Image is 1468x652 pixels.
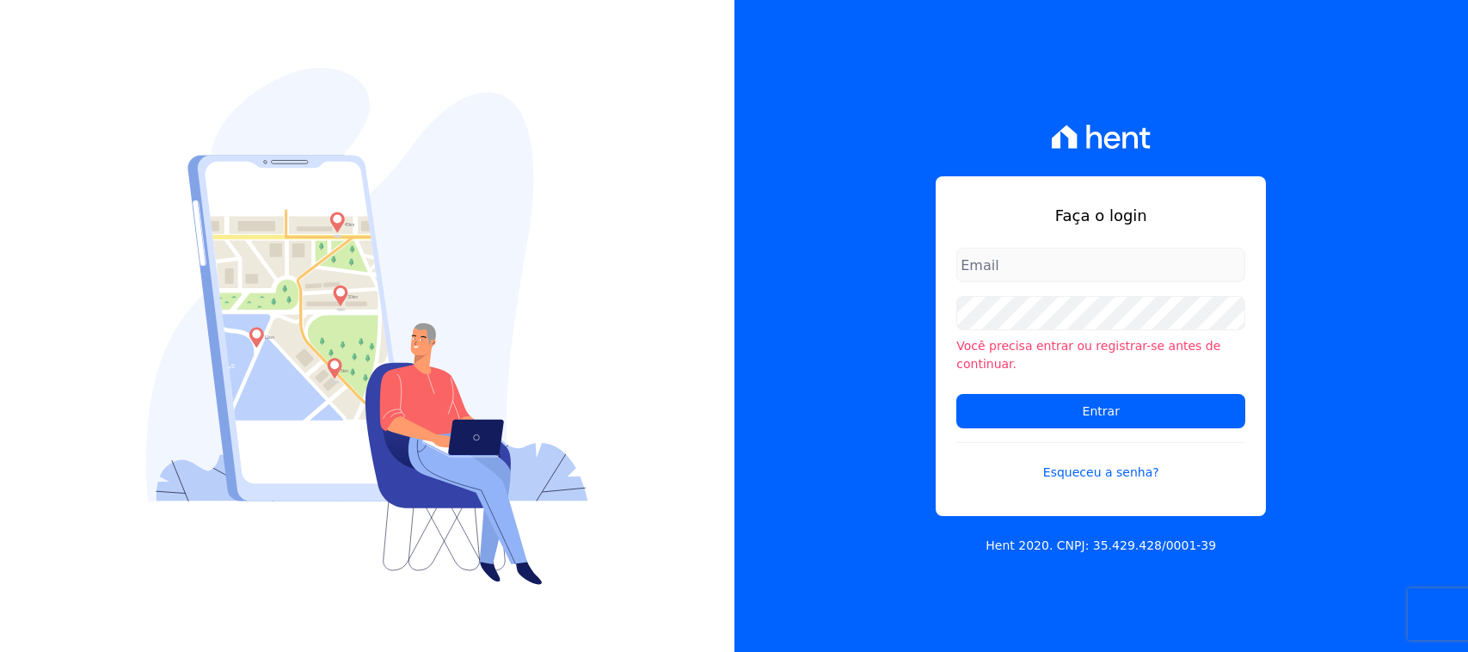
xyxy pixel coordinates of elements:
[956,442,1245,482] a: Esqueceu a senha?
[956,337,1245,373] li: Você precisa entrar ou registrar-se antes de continuar.
[146,68,588,585] img: Login
[986,537,1216,555] p: Hent 2020. CNPJ: 35.429.428/0001-39
[956,204,1245,227] h1: Faça o login
[956,394,1245,428] input: Entrar
[956,248,1245,282] input: Email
